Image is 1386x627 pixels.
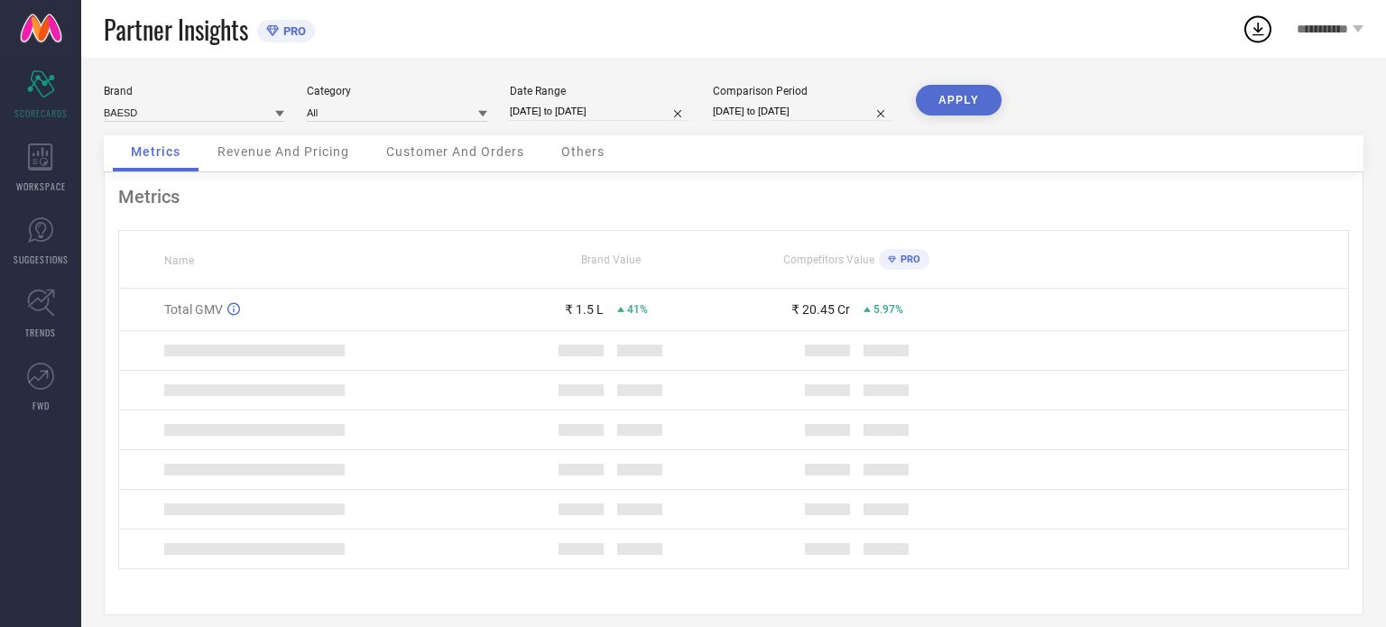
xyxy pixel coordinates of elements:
input: Select comparison period [713,102,893,121]
span: Name [164,254,194,267]
span: WORKSPACE [16,180,66,193]
span: PRO [279,24,306,38]
span: Total GMV [164,302,223,317]
span: Revenue And Pricing [217,144,349,159]
span: Customer And Orders [386,144,524,159]
button: APPLY [916,85,1002,115]
span: Competitors Value [783,254,874,266]
div: Brand [104,85,284,97]
span: TRENDS [25,326,56,339]
input: Select date range [510,102,690,121]
span: 41% [627,303,648,316]
span: Others [561,144,605,159]
div: Category [307,85,487,97]
div: Comparison Period [713,85,893,97]
span: Metrics [131,144,180,159]
div: Open download list [1242,13,1274,45]
span: SCORECARDS [14,106,68,120]
div: Metrics [118,186,1349,207]
span: PRO [896,254,920,265]
span: SUGGESTIONS [14,253,69,266]
span: Partner Insights [104,11,248,48]
div: ₹ 1.5 L [565,302,604,317]
span: FWD [32,399,50,412]
div: Date Range [510,85,690,97]
div: ₹ 20.45 Cr [791,302,850,317]
span: 5.97% [873,303,903,316]
span: Brand Value [581,254,641,266]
